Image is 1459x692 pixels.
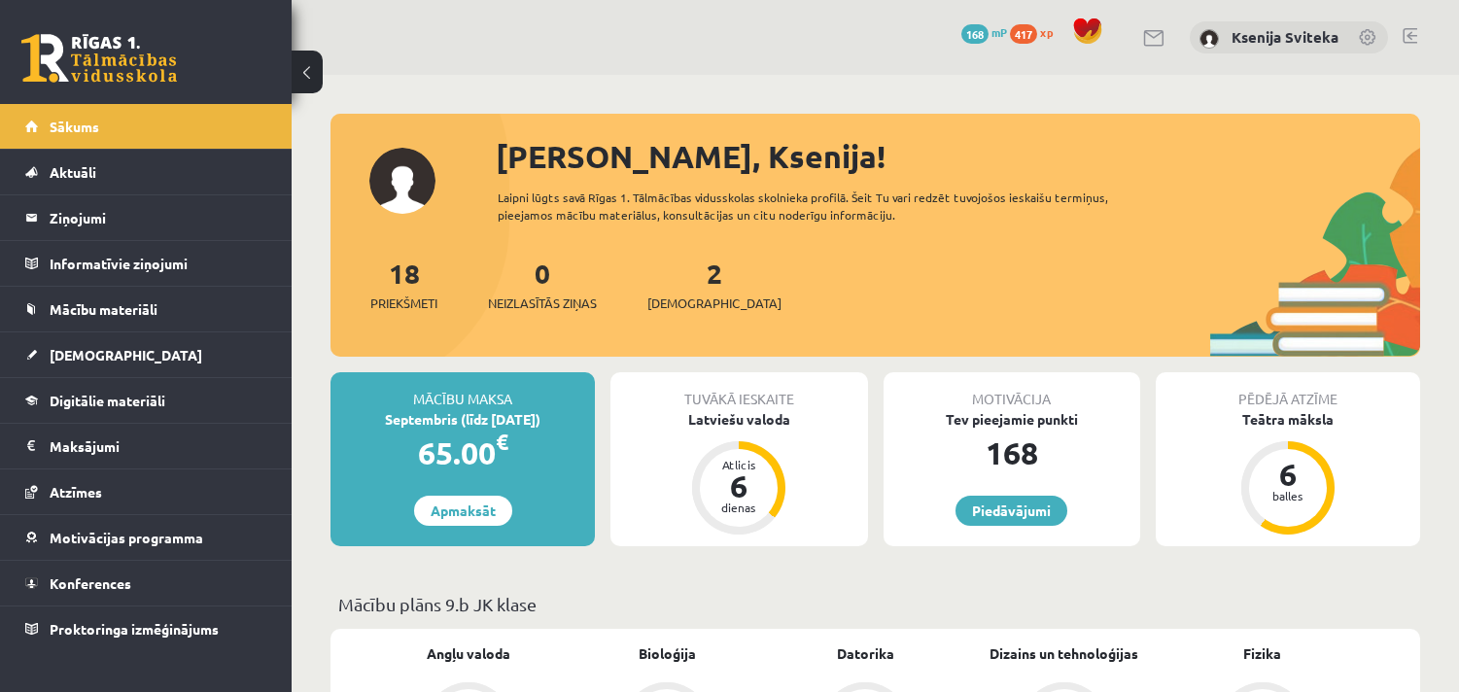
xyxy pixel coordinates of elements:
[25,241,267,286] a: Informatīvie ziņojumi
[488,294,597,313] span: Neizlasītās ziņas
[25,515,267,560] a: Motivācijas programma
[990,643,1138,664] a: Dizains un tehnoloģijas
[961,24,1007,40] a: 168 mP
[50,118,99,135] span: Sākums
[50,392,165,409] span: Digitālie materiāli
[25,332,267,377] a: [DEMOGRAPHIC_DATA]
[338,591,1412,617] p: Mācību plāns 9.b JK klase
[884,372,1140,409] div: Motivācija
[50,195,267,240] legend: Ziņojumi
[1010,24,1037,44] span: 417
[647,294,782,313] span: [DEMOGRAPHIC_DATA]
[25,150,267,194] a: Aktuāli
[1243,643,1281,664] a: Fizika
[50,620,219,638] span: Proktoringa izmēģinājums
[50,574,131,592] span: Konferences
[21,34,177,83] a: Rīgas 1. Tālmācības vidusskola
[955,496,1067,526] a: Piedāvājumi
[498,189,1152,224] div: Laipni lūgts savā Rīgas 1. Tālmācības vidusskolas skolnieka profilā. Šeit Tu vari redzēt tuvojošo...
[991,24,1007,40] span: mP
[25,104,267,149] a: Sākums
[25,424,267,468] a: Maksājumi
[370,256,437,313] a: 18Priekšmeti
[330,430,595,476] div: 65.00
[25,378,267,423] a: Digitālie materiāli
[496,133,1420,180] div: [PERSON_NAME], Ksenija!
[50,346,202,363] span: [DEMOGRAPHIC_DATA]
[50,483,102,501] span: Atzīmes
[488,256,597,313] a: 0Neizlasītās ziņas
[50,163,96,181] span: Aktuāli
[1010,24,1062,40] a: 417 xp
[1259,459,1317,490] div: 6
[50,529,203,546] span: Motivācijas programma
[639,643,696,664] a: Bioloģija
[610,409,867,430] div: Latviešu valoda
[1232,27,1338,47] a: Ksenija Sviteka
[414,496,512,526] a: Apmaksāt
[50,424,267,468] legend: Maksājumi
[25,606,267,651] a: Proktoringa izmēģinājums
[1156,409,1420,537] a: Teātra māksla 6 balles
[25,287,267,331] a: Mācību materiāli
[330,409,595,430] div: Septembris (līdz [DATE])
[330,372,595,409] div: Mācību maksa
[710,502,768,513] div: dienas
[710,470,768,502] div: 6
[884,430,1140,476] div: 168
[1156,372,1420,409] div: Pēdējā atzīme
[25,195,267,240] a: Ziņojumi
[961,24,989,44] span: 168
[837,643,894,664] a: Datorika
[610,372,867,409] div: Tuvākā ieskaite
[610,409,867,537] a: Latviešu valoda Atlicis 6 dienas
[370,294,437,313] span: Priekšmeti
[884,409,1140,430] div: Tev pieejamie punkti
[50,300,157,318] span: Mācību materiāli
[496,428,508,456] span: €
[1156,409,1420,430] div: Teātra māksla
[25,469,267,514] a: Atzīmes
[1040,24,1053,40] span: xp
[50,241,267,286] legend: Informatīvie ziņojumi
[25,561,267,605] a: Konferences
[647,256,782,313] a: 2[DEMOGRAPHIC_DATA]
[1199,29,1219,49] img: Ksenija Sviteka
[1259,490,1317,502] div: balles
[710,459,768,470] div: Atlicis
[427,643,510,664] a: Angļu valoda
